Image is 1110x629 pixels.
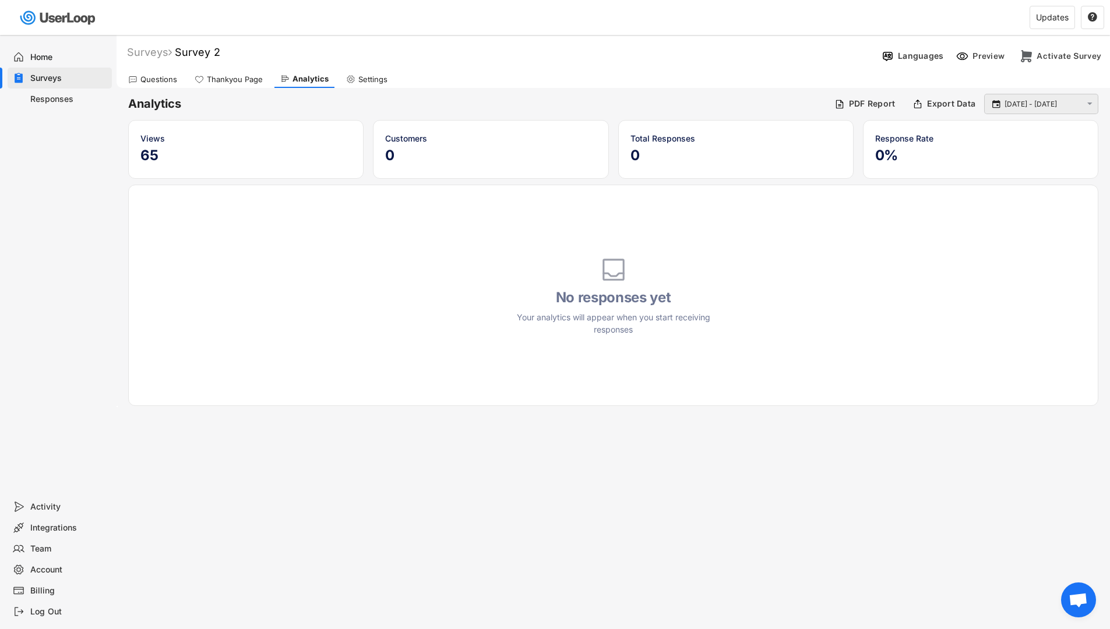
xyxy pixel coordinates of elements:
[175,46,220,58] font: Survey 2
[30,52,107,63] div: Home
[358,75,387,84] div: Settings
[1087,12,1098,23] button: 
[1036,13,1069,22] div: Updates
[1020,50,1033,62] img: CheckoutMajor%20%281%29.svg
[385,132,596,144] div: Customers
[30,94,107,105] div: Responses
[991,99,1002,109] button: 
[17,6,100,30] img: userloop-logo-01.svg
[30,543,107,554] div: Team
[385,147,596,164] h5: 0
[882,50,894,62] img: Language%20Icon.svg
[1005,98,1081,110] input: Select Date Range
[509,311,718,335] div: Your analytics will appear when you start receiving responses
[875,132,1086,144] div: Response Rate
[1061,582,1096,617] div: Open chat
[972,51,1007,61] div: Preview
[30,564,107,575] div: Account
[509,289,718,306] h4: No responses yet
[1084,99,1095,109] button: 
[992,98,1000,109] text: 
[30,73,107,84] div: Surveys
[30,585,107,596] div: Billing
[1087,99,1093,109] text: 
[630,132,841,144] div: Total Responses
[128,96,826,112] h6: Analytics
[127,45,172,59] div: Surveys
[898,51,943,61] div: Languages
[849,98,896,109] div: PDF Report
[1037,51,1101,61] div: Activate Survey
[207,75,263,84] div: Thankyou Page
[875,147,1086,164] h5: 0%
[1088,12,1097,22] text: 
[30,501,107,513] div: Activity
[140,147,351,164] h5: 65
[140,75,177,84] div: Questions
[30,606,107,617] div: Log Out
[140,132,351,144] div: Views
[927,98,975,109] div: Export Data
[630,147,841,164] h5: 0
[30,522,107,533] div: Integrations
[293,74,329,84] div: Analytics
